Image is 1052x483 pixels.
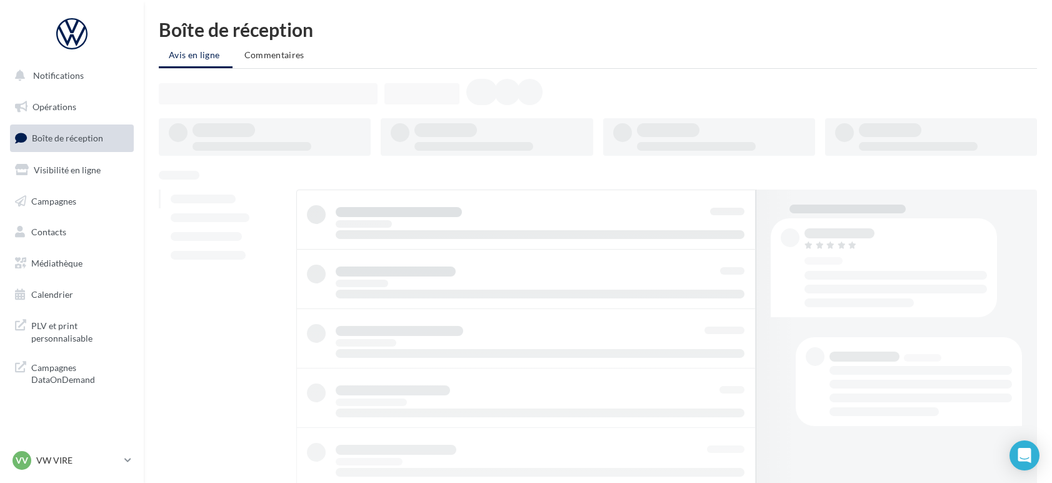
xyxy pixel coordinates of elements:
a: Campagnes DataOnDemand [8,354,136,391]
span: Médiathèque [31,258,83,268]
span: VV [16,454,28,467]
a: Visibilité en ligne [8,157,136,183]
a: PLV et print personnalisable [8,312,136,349]
button: Notifications [8,63,131,89]
p: VW VIRE [36,454,119,467]
span: Campagnes DataOnDemand [31,359,129,386]
span: Notifications [33,70,84,81]
span: Visibilité en ligne [34,165,101,175]
span: Boîte de réception [32,133,103,143]
div: Boîte de réception [159,20,1037,39]
a: Médiathèque [8,250,136,277]
a: Campagnes [8,188,136,215]
a: Calendrier [8,282,136,308]
span: Campagnes [31,195,76,206]
a: Opérations [8,94,136,120]
span: Opérations [33,101,76,112]
div: Open Intercom Messenger [1009,440,1039,470]
a: Contacts [8,219,136,245]
span: Calendrier [31,289,73,300]
a: Boîte de réception [8,125,136,151]
span: Contacts [31,226,66,237]
span: Commentaires [244,49,304,60]
span: PLV et print personnalisable [31,317,129,344]
a: VV VW VIRE [10,449,134,472]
